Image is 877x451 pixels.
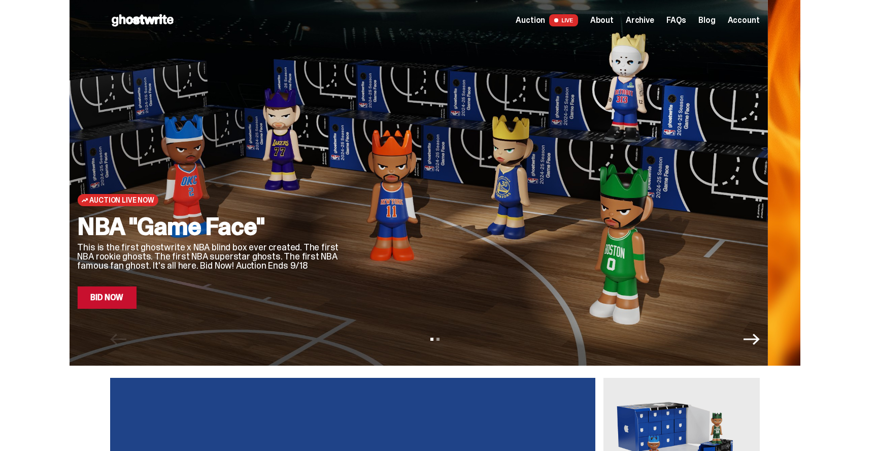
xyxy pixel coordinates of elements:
[516,16,545,24] span: Auction
[666,16,686,24] a: FAQs
[77,243,341,270] p: This is the first ghostwrite x NBA blind box ever created. The first NBA rookie ghosts. The first...
[626,16,654,24] a: Archive
[77,214,341,239] h2: NBA "Game Face"
[77,286,137,309] a: Bid Now
[436,338,440,341] button: View slide 2
[516,14,578,26] a: Auction LIVE
[590,16,614,24] a: About
[430,338,433,341] button: View slide 1
[728,16,760,24] a: Account
[89,196,154,204] span: Auction Live Now
[549,14,578,26] span: LIVE
[698,16,715,24] a: Blog
[744,331,760,347] button: Next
